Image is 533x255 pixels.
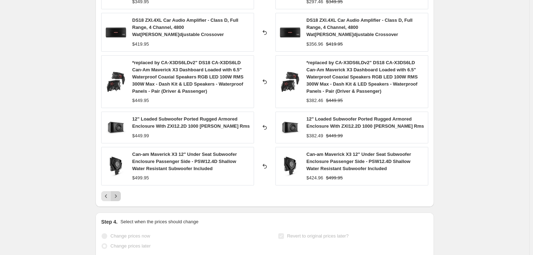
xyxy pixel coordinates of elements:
[110,243,151,249] span: Change prices later
[306,17,413,37] span: DS18 ZXI.4XL Car Audio Amplifier - Class D, Full Range, 4 Channel, 4800 Wat[PERSON_NAME]djustable...
[132,97,149,104] div: $449.95
[279,22,301,43] img: ZXI.4XL-TOP_700x_21ce7877-bd5b-44ea-8c54-11425fe17f1d_80x.jpg
[120,218,198,225] p: Select when the prices should change
[326,174,343,182] strike: $499.95
[326,97,343,104] strike: $449.95
[132,174,149,182] div: $499.95
[132,152,237,171] span: Can-am Maverick X3 12" Under Seat Subwoofer Enclosure Passenger Side - PSW12.4D Shallow Water Res...
[110,233,150,239] span: Change prices now
[306,60,418,94] span: *replaced by CA-X3DS6LDv2" DS18 CA-X3DS6LD Can-Am Maverick X3 Dashboard Loaded with 6.5" Waterpro...
[132,116,250,129] span: 12" Loaded Subwoofer Ported Rugged Armored Enclosure With ZXI12.2D 1000 [PERSON_NAME] Rms
[105,117,126,138] img: ZXI-X112LD.RG-2000c2000_700x_0639f08b-d568-4f45-bae5-ebe9e7516b30_80x.jpg
[105,71,126,92] img: CA-X3DS6-PAIR_700x_0c81ca15-5765-4e48-bfd9-0ae6c10d9ef6_80x.jpg
[105,22,126,43] img: ZXI.4XL-TOP_700x_21ce7877-bd5b-44ea-8c54-11425fe17f1d_80x.jpg
[306,41,323,48] div: $356.96
[306,97,323,104] div: $382.46
[306,116,424,129] span: 12" Loaded Subwoofer Ported Rugged Armored Enclosure With ZXI12.2D 1000 [PERSON_NAME] Rms
[111,191,121,201] button: Next
[132,132,149,139] div: $449.99
[306,132,323,139] div: $382.49
[279,117,301,138] img: ZXI-X112LD.RG-2000c2000_700x_0639f08b-d568-4f45-bae5-ebe9e7516b30_80x.jpg
[132,17,238,37] span: DS18 ZXI.4XL Car Audio Amplifier - Class D, Full Range, 4 Channel, 4800 Wat[PERSON_NAME]djustable...
[287,233,349,239] span: Revert to original prices later?
[279,155,301,177] img: CA-X3BASS-P-2000x2000_700x_bee24af6-6c21-49cf-bcff-a28495ab62d5_80x.jpg
[101,218,118,225] h2: Step 4.
[105,155,126,177] img: CA-X3BASS-P-2000x2000_700x_bee24af6-6c21-49cf-bcff-a28495ab62d5_80x.jpg
[101,191,121,201] nav: Pagination
[132,41,149,48] div: $419.95
[306,152,411,171] span: Can-am Maverick X3 12" Under Seat Subwoofer Enclosure Passenger Side - PSW12.4D Shallow Water Res...
[101,191,111,201] button: Previous
[306,174,323,182] div: $424.96
[326,41,343,48] strike: $419.95
[326,132,343,139] strike: $449.99
[279,71,301,92] img: CA-X3DS6-PAIR_700x_0c81ca15-5765-4e48-bfd9-0ae6c10d9ef6_80x.jpg
[132,60,243,94] span: *replaced by CA-X3DS6LDv2" DS18 CA-X3DS6LD Can-Am Maverick X3 Dashboard Loaded with 6.5" Waterpro...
